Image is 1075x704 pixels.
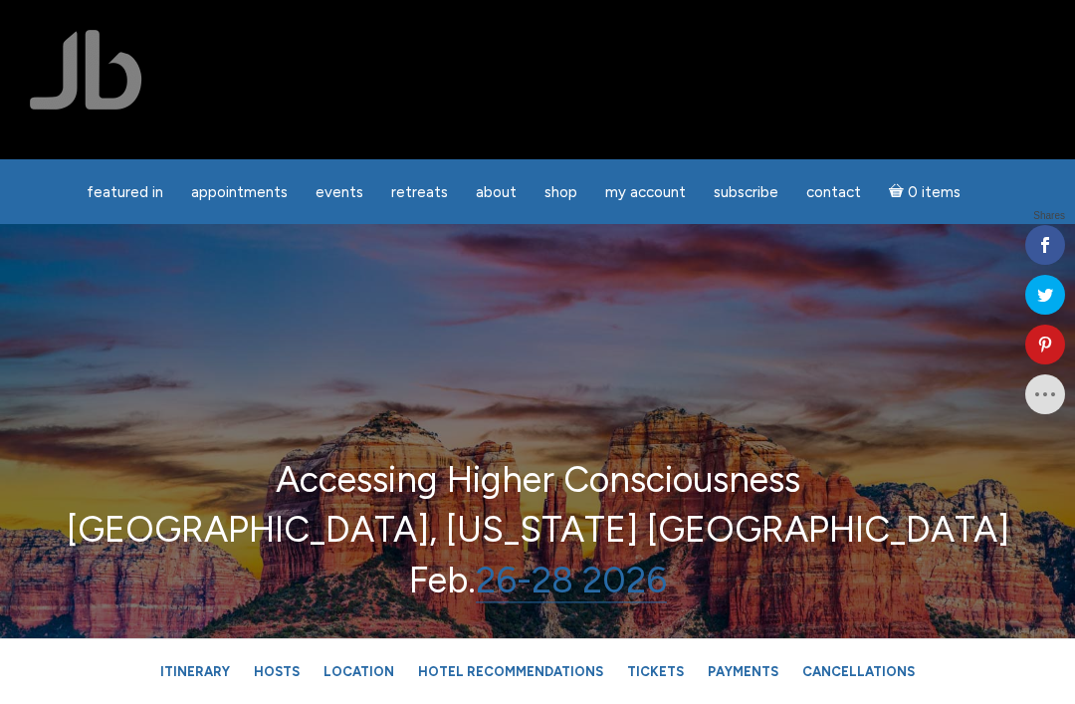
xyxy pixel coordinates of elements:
[476,559,667,602] a: 26-28 2026
[908,185,961,200] span: 0 items
[593,173,698,212] a: My Account
[889,183,908,201] i: Cart
[379,173,460,212] a: Retreats
[30,30,142,110] img: Jamie Butler. The Everyday Medium
[179,173,300,212] a: Appointments
[391,183,448,201] span: Retreats
[314,654,404,689] a: Location
[304,173,375,212] a: Events
[464,173,529,212] a: About
[408,654,613,689] a: Hotel Recommendations
[316,183,363,201] span: Events
[605,183,686,201] span: My Account
[476,183,517,201] span: About
[533,173,589,212] a: Shop
[617,654,694,689] a: Tickets
[877,171,972,212] a: Cart0 items
[702,173,790,212] a: Subscribe
[714,183,778,201] span: Subscribe
[87,183,163,201] span: featured in
[792,654,925,689] a: Cancellations
[244,654,310,689] a: Hosts
[75,173,175,212] a: featured in
[54,455,1021,605] p: Accessing Higher Consciousness [GEOGRAPHIC_DATA], [US_STATE] [GEOGRAPHIC_DATA] Feb.
[1033,211,1065,221] span: Shares
[806,183,861,201] span: Contact
[698,654,788,689] a: Payments
[150,654,240,689] a: Itinerary
[191,183,288,201] span: Appointments
[544,183,577,201] span: Shop
[794,173,873,212] a: Contact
